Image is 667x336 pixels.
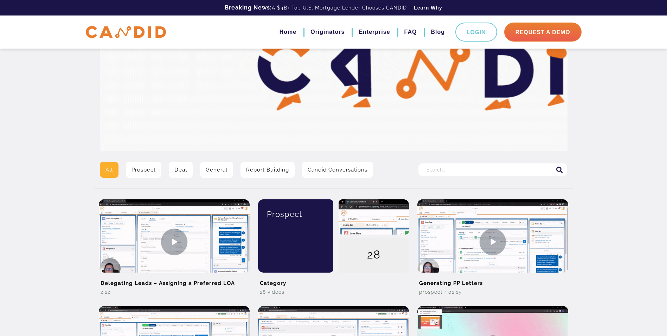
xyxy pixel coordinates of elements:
div: Prospect [263,199,328,229]
div: 28 Videos [258,288,409,295]
a: FAQ [404,26,417,38]
a: Originators [310,26,345,38]
a: Deal [169,162,193,178]
h2: Delegating Leads – Assigning a Preferred LOA [99,273,250,288]
div: 28 [339,238,409,273]
a: Request A Demo [504,23,582,42]
a: General [200,162,233,178]
a: Blog [431,26,445,38]
a: All [100,162,118,178]
a: Prospect [126,162,161,178]
a: Report Building [240,162,295,178]
a: Home [280,26,296,38]
b: Breaking News: [225,4,272,11]
img: Generating PP Letters Video [417,199,568,284]
a: Enterprise [359,26,390,38]
a: Candid Conversations [302,162,373,178]
h2: Category [258,273,409,288]
div: 2:22 [99,288,250,295]
h2: Generating PP Letters [417,273,568,288]
img: CANDID APP [86,26,166,38]
img: Video Library Hero [100,6,567,151]
img: Delegating Leads – Assigning a Preferred LOA Video [99,199,250,284]
div: Prospect • 02:15 [417,288,568,295]
a: Learn Why [414,4,442,11]
a: Login [455,23,497,42]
